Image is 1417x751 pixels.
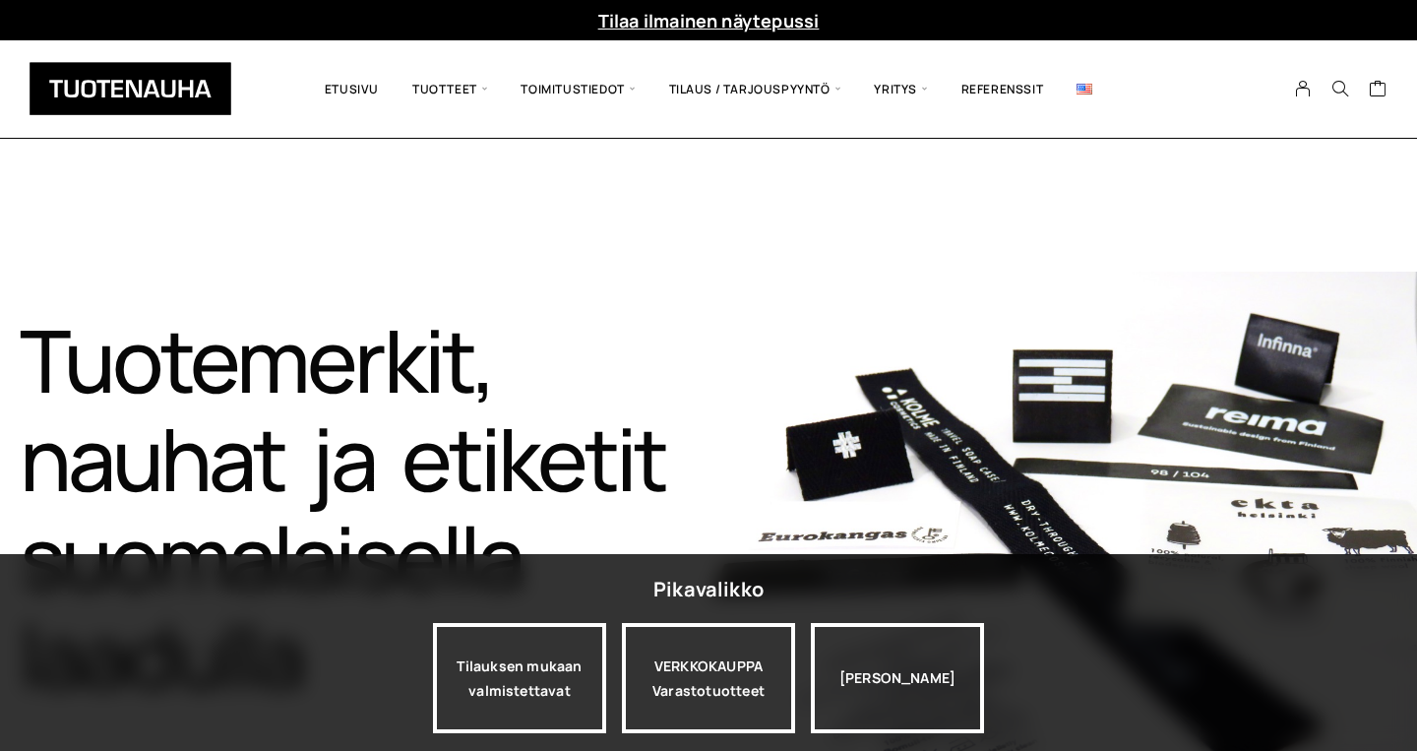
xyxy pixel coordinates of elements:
a: VERKKOKAUPPAVarastotuotteet [622,623,795,733]
span: Yritys [857,55,944,123]
span: Tilaus / Tarjouspyyntö [652,55,858,123]
a: Etusivu [308,55,396,123]
a: Referenssit [945,55,1061,123]
h1: Tuotemerkit, nauhat ja etiketit suomalaisella laadulla​ [20,311,708,705]
span: Toimitustiedot [504,55,651,123]
span: Tuotteet [396,55,504,123]
div: VERKKOKAUPPA Varastotuotteet [622,623,795,733]
img: English [1077,84,1092,94]
a: Tilaa ilmainen näytepussi [598,9,820,32]
div: [PERSON_NAME] [811,623,984,733]
a: Cart [1369,79,1387,102]
img: Tuotenauha Oy [30,62,231,115]
a: My Account [1284,80,1323,97]
a: Tilauksen mukaan valmistettavat [433,623,606,733]
div: Pikavalikko [653,572,764,607]
button: Search [1322,80,1359,97]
